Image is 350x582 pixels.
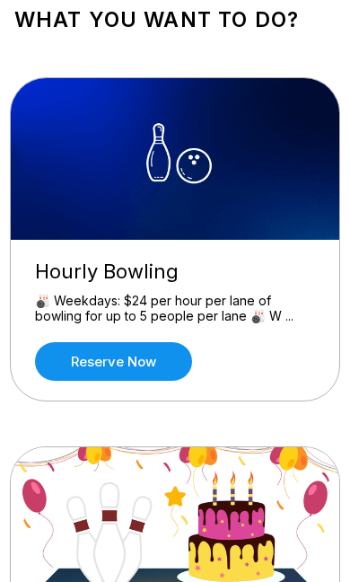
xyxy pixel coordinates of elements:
img: Hourly Bowling [11,78,341,240]
a: Reserve now [35,342,192,381]
div: 🎳 Weekdays: $24 per hour per lane of bowling for up to 5 people per lane 🎳 W ... [35,293,315,324]
h1: What you want to do? [14,7,336,32]
div: Hourly Bowling [35,260,315,284]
